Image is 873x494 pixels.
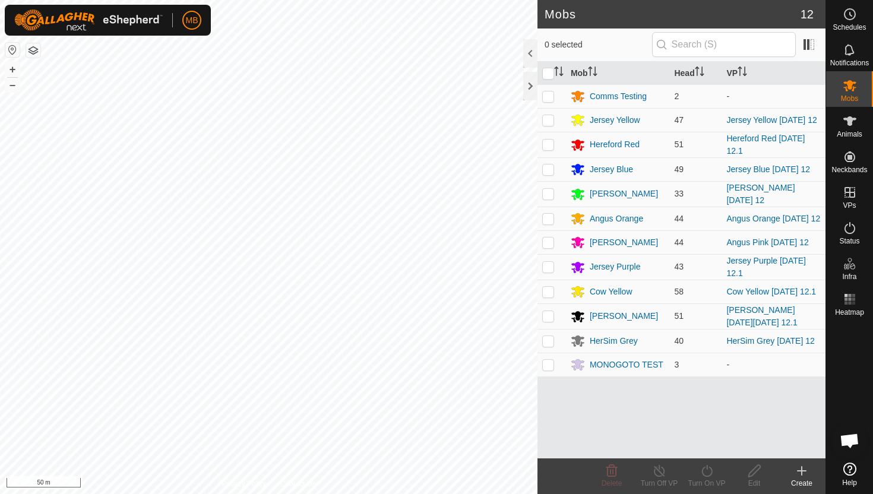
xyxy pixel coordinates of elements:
div: Edit [730,478,778,489]
a: Help [826,458,873,491]
a: Jersey Blue [DATE] 12 [726,164,810,174]
span: 44 [674,237,684,247]
span: 0 selected [545,39,652,51]
th: VP [722,62,825,85]
td: - [722,84,825,108]
span: Notifications [830,59,869,66]
input: Search (S) [652,32,796,57]
p-sorticon: Activate to sort [695,68,704,78]
a: Contact Us [280,479,315,489]
a: Angus Pink [DATE] 12 [726,237,808,247]
span: 33 [674,189,684,198]
button: – [5,78,20,92]
span: Heatmap [835,309,864,316]
button: Reset Map [5,43,20,57]
div: Open chat [832,423,868,458]
span: 47 [674,115,684,125]
div: Turn Off VP [635,478,683,489]
span: Help [842,479,857,486]
div: Hereford Red [590,138,640,151]
div: [PERSON_NAME] [590,310,658,322]
div: Create [778,478,825,489]
button: + [5,62,20,77]
h2: Mobs [545,7,801,21]
div: Comms Testing [590,90,647,103]
span: 58 [674,287,684,296]
p-sorticon: Activate to sort [738,68,747,78]
span: 51 [674,311,684,321]
span: 12 [801,5,814,23]
div: Cow Yellow [590,286,632,298]
a: [PERSON_NAME] [DATE] 12 [726,183,795,205]
span: Schedules [833,24,866,31]
span: 43 [674,262,684,271]
div: [PERSON_NAME] [590,236,658,249]
p-sorticon: Activate to sort [554,68,564,78]
span: 40 [674,336,684,346]
span: MB [186,14,198,27]
span: Status [839,237,859,245]
span: Mobs [841,95,858,102]
span: Infra [842,273,856,280]
span: 51 [674,140,684,149]
a: Hereford Red [DATE] 12.1 [726,134,805,156]
div: Turn On VP [683,478,730,489]
span: Delete [602,479,622,487]
th: Mob [566,62,670,85]
p-sorticon: Activate to sort [588,68,597,78]
a: [PERSON_NAME][DATE][DATE] 12.1 [726,305,797,327]
div: Jersey Blue [590,163,633,176]
div: Jersey Yellow [590,114,640,126]
a: Jersey Yellow [DATE] 12 [726,115,817,125]
a: Jersey Purple [DATE] 12.1 [726,256,806,278]
a: Privacy Policy [222,479,266,489]
span: 2 [674,91,679,101]
a: Cow Yellow [DATE] 12.1 [726,287,816,296]
div: Angus Orange [590,213,643,225]
div: HerSim Grey [590,335,638,347]
span: Animals [837,131,862,138]
a: HerSim Grey [DATE] 12 [726,336,814,346]
img: Gallagher Logo [14,9,163,31]
span: VPs [843,202,856,209]
a: Angus Orange [DATE] 12 [726,214,820,223]
span: 3 [674,360,679,369]
td: - [722,353,825,376]
button: Map Layers [26,43,40,58]
span: Neckbands [831,166,867,173]
th: Head [669,62,722,85]
span: 44 [674,214,684,223]
span: 49 [674,164,684,174]
div: Jersey Purple [590,261,641,273]
div: [PERSON_NAME] [590,188,658,200]
div: MONOGOTO TEST [590,359,663,371]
